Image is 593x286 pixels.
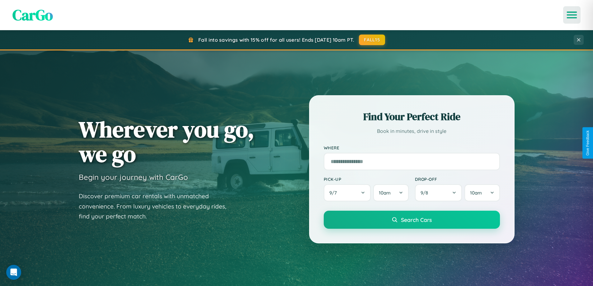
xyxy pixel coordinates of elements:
h2: Find Your Perfect Ride [324,110,500,124]
button: FALL15 [359,35,385,45]
p: Book in minutes, drive in style [324,127,500,136]
button: 10am [373,184,408,201]
h1: Wherever you go, we go [79,117,254,166]
span: 10am [470,190,482,196]
label: Where [324,145,500,150]
label: Pick-up [324,176,409,182]
div: Open Intercom Messenger [6,265,21,280]
button: 9/7 [324,184,371,201]
label: Drop-off [415,176,500,182]
button: 9/8 [415,184,462,201]
h3: Begin your journey with CarGo [79,172,188,182]
span: Search Cars [401,216,432,223]
div: Give Feedback [586,130,590,156]
span: CarGo [12,5,53,25]
span: 9 / 8 [421,190,431,196]
button: Search Cars [324,211,500,229]
span: 9 / 7 [329,190,340,196]
button: Open menu [563,6,581,24]
p: Discover premium car rentals with unmatched convenience. From luxury vehicles to everyday rides, ... [79,191,234,222]
span: Fall into savings with 15% off for all users! Ends [DATE] 10am PT. [198,37,354,43]
button: 10am [464,184,500,201]
span: 10am [379,190,391,196]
